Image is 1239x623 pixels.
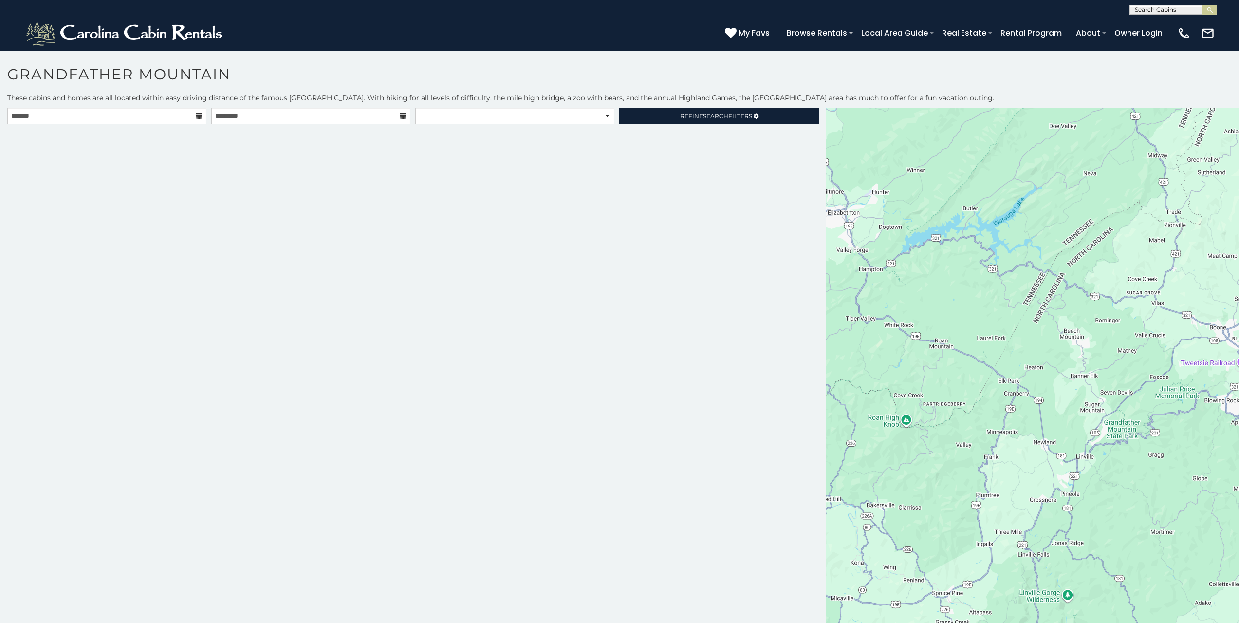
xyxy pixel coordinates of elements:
img: White-1-2.png [24,19,226,48]
img: mail-regular-white.png [1201,26,1215,40]
a: Browse Rentals [782,24,852,41]
a: About [1071,24,1105,41]
a: RefineSearchFilters [619,108,818,124]
a: Owner Login [1110,24,1167,41]
span: My Favs [739,27,770,39]
span: Refine Filters [680,113,752,120]
img: phone-regular-white.png [1177,26,1191,40]
a: My Favs [725,27,772,39]
span: Search [703,113,728,120]
a: Local Area Guide [856,24,933,41]
a: Real Estate [937,24,991,41]
a: Rental Program [996,24,1067,41]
